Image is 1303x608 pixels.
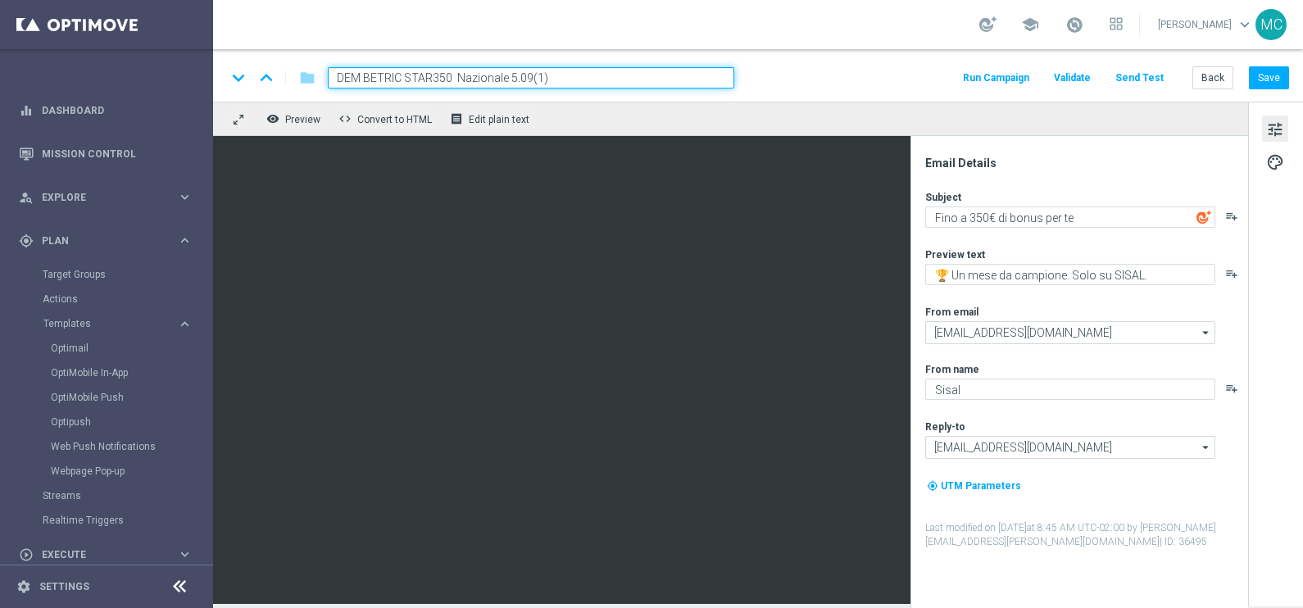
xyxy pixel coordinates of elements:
[43,483,211,508] div: Streams
[19,234,34,248] i: gps_fixed
[42,132,193,175] a: Mission Control
[42,550,177,560] span: Execute
[39,582,89,592] a: Settings
[51,361,211,385] div: OptiMobile In-App
[51,434,211,459] div: Web Push Notifications
[43,489,170,502] a: Streams
[19,103,34,118] i: equalizer
[1021,16,1039,34] span: school
[43,514,170,527] a: Realtime Triggers
[925,477,1023,495] button: my_location UTM Parameters
[43,262,211,287] div: Target Groups
[338,112,352,125] span: code
[1196,210,1211,225] img: optiGenie.svg
[19,190,34,205] i: person_search
[1198,437,1214,458] i: arrow_drop_down
[19,88,193,132] div: Dashboard
[446,108,537,129] button: receipt Edit plain text
[1192,66,1233,89] button: Back
[43,268,170,281] a: Target Groups
[43,311,211,483] div: Templates
[925,248,985,261] label: Preview text
[19,547,34,562] i: play_circle_outline
[42,193,177,202] span: Explore
[925,521,1246,549] label: Last modified on [DATE] at 8:45 AM UTC-02:00 by [PERSON_NAME][EMAIL_ADDRESS][PERSON_NAME][DOMAIN_...
[357,114,432,125] span: Convert to HTML
[469,114,529,125] span: Edit plain text
[43,317,193,330] button: Templates keyboard_arrow_right
[925,306,978,319] label: From email
[297,65,317,91] button: folder
[51,391,170,404] a: OptiMobile Push
[42,88,193,132] a: Dashboard
[1198,322,1214,343] i: arrow_drop_down
[16,579,31,594] i: settings
[51,385,211,410] div: OptiMobile Push
[925,156,1246,170] div: Email Details
[1225,382,1238,395] button: playlist_add
[51,415,170,429] a: Optipush
[1262,148,1288,175] button: palette
[51,465,170,478] a: Webpage Pop-up
[1156,12,1255,37] a: [PERSON_NAME]keyboard_arrow_down
[51,342,170,355] a: Optimail
[1225,210,1238,223] button: playlist_add
[1054,72,1091,84] span: Validate
[18,548,193,561] button: play_circle_outline Execute keyboard_arrow_right
[299,68,316,88] i: folder
[43,508,211,533] div: Realtime Triggers
[1160,536,1207,547] span: | ID: 36495
[1266,119,1284,140] span: tune
[925,191,961,204] label: Subject
[177,547,193,562] i: keyboard_arrow_right
[43,319,177,329] div: Templates
[43,319,161,329] span: Templates
[42,236,177,246] span: Plan
[18,147,193,161] button: Mission Control
[925,363,979,376] label: From name
[1249,66,1289,89] button: Save
[328,67,734,88] input: Enter a unique template name
[1113,67,1166,89] button: Send Test
[941,480,1021,492] span: UTM Parameters
[51,336,211,361] div: Optimail
[43,287,211,311] div: Actions
[254,66,279,90] i: keyboard_arrow_up
[334,108,439,129] button: code Convert to HTML
[266,112,279,125] i: remove_red_eye
[51,410,211,434] div: Optipush
[177,233,193,248] i: keyboard_arrow_right
[1255,9,1287,40] div: MC
[1266,152,1284,173] span: palette
[925,321,1215,344] input: Select
[177,189,193,205] i: keyboard_arrow_right
[51,440,170,453] a: Web Push Notifications
[18,234,193,247] button: gps_fixed Plan keyboard_arrow_right
[450,112,463,125] i: receipt
[285,114,320,125] span: Preview
[960,67,1032,89] button: Run Campaign
[51,366,170,379] a: OptiMobile In-App
[18,191,193,204] button: person_search Explore keyboard_arrow_right
[19,547,177,562] div: Execute
[226,66,251,90] i: keyboard_arrow_down
[1225,267,1238,280] button: playlist_add
[19,132,193,175] div: Mission Control
[43,293,170,306] a: Actions
[925,436,1215,459] input: Select
[925,420,965,433] label: Reply-to
[1051,67,1093,89] button: Validate
[262,108,328,129] button: remove_red_eye Preview
[927,480,938,492] i: my_location
[18,104,193,117] button: equalizer Dashboard
[19,190,177,205] div: Explore
[19,234,177,248] div: Plan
